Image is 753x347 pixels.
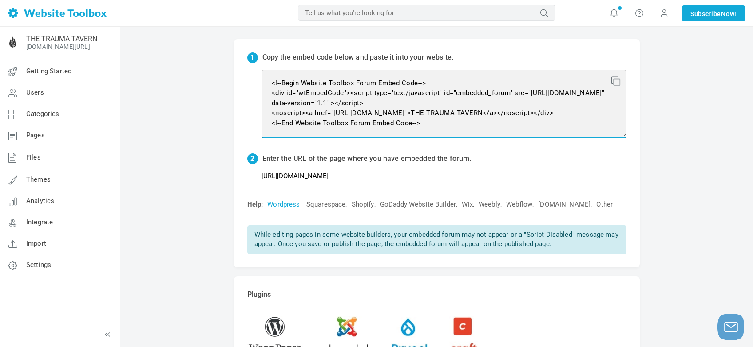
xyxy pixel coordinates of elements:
input: Tell us what you're looking for [298,5,555,21]
span: 1 [247,52,258,63]
a: Wix [462,200,472,209]
p: Copy the embed code below and paste it into your website. [262,52,454,63]
span: Integrate [26,218,53,226]
span: Analytics [26,197,54,205]
div: , , , , , , , [243,200,626,209]
span: Users [26,88,44,96]
a: THE TRAUMA TAVERN [26,35,97,43]
a: Weebly [479,200,500,209]
textarea: <!--Begin Website Toolbox Forum Embed Code--> <div id="wtEmbedCode"><script type="text/javascript... [262,70,626,138]
span: Settings [26,261,51,269]
span: Getting Started [26,67,71,75]
span: Pages [26,131,45,139]
img: 1001766294.png [6,35,20,49]
a: Other [596,200,613,209]
span: Themes [26,175,51,183]
span: Categories [26,110,59,118]
p: Enter the URL of the page where you have embedded the forum. [262,154,472,164]
span: 2 [247,153,258,164]
a: SubscribeNow! [682,5,745,21]
p: Plugins [247,290,626,300]
span: Import [26,239,46,247]
a: Wordpress [267,200,300,209]
button: Launch chat [717,314,744,340]
input: Example: https://www.cassandracrossno.com/forum/ [262,168,626,184]
span: Now! [721,9,737,19]
a: [DOMAIN_NAME] [538,200,591,209]
a: [DOMAIN_NAME][URL] [26,43,90,50]
span: Files [26,153,41,161]
a: Webflow [506,200,532,209]
a: Squarespace [306,200,346,209]
a: Shopify [352,200,374,209]
a: GoDaddy Website Builder [380,200,456,209]
p: While editing pages in some website builders, your embedded forum may not appear or a "Script Dis... [247,225,626,254]
span: Help: [247,200,263,208]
